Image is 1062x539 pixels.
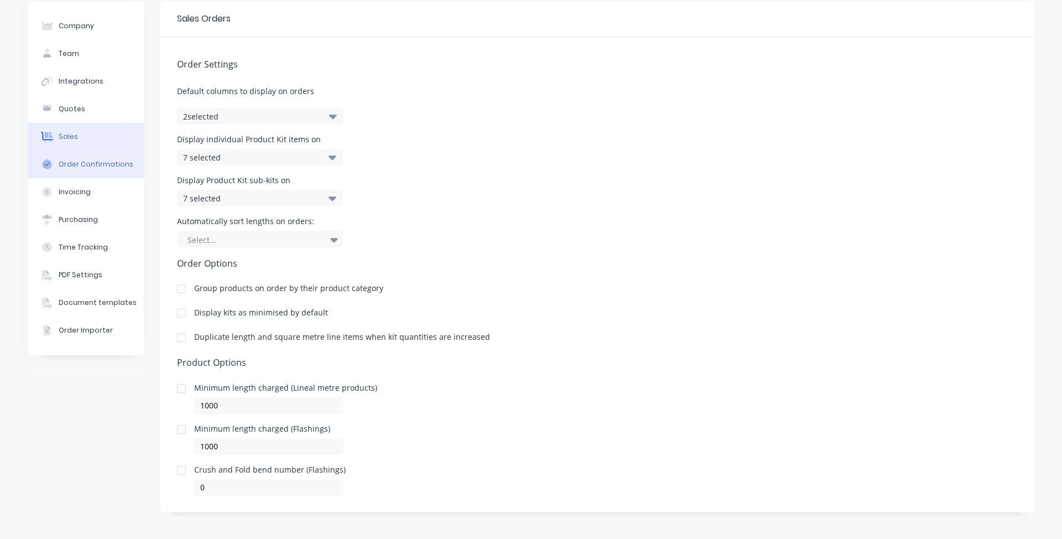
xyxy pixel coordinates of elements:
div: Integrations [59,76,103,86]
div: 7 selected [183,152,314,163]
button: PDF Settings [28,261,144,289]
div: Time Tracking [59,242,108,252]
span: Default columns to display on orders [177,85,1018,97]
button: Team [28,40,144,68]
button: Purchasing [28,206,144,234]
button: Integrations [28,68,144,95]
h5: Product Options [177,357,1018,368]
div: Document templates [59,298,137,308]
div: PDF Settings [59,270,102,280]
div: Minimum length charged (Flashings) [194,425,343,433]
div: Display Product Kit sub-kits on [177,177,343,184]
button: Order Importer [28,317,144,344]
button: Quotes [28,95,144,123]
div: Display individual Product Kit items on [177,136,343,143]
button: Document templates [28,289,144,317]
div: Group products on order by their product category [194,284,383,292]
div: Minimum length charged (Lineal metre products) [194,384,377,392]
div: Invoicing [59,187,91,197]
div: Order Confirmations [59,159,133,169]
div: Sales [59,132,78,142]
div: 7 selected [183,193,314,204]
button: 2selected [177,108,343,125]
button: Company [28,12,144,40]
div: Company [59,21,94,31]
h5: Order Settings [177,59,1018,70]
div: Purchasing [59,215,98,225]
button: Order Confirmations [28,151,144,178]
div: Sales Orders [177,12,231,25]
button: Time Tracking [28,234,144,261]
div: Quotes [59,104,85,114]
div: Automatically sort lengths on orders: [177,217,343,225]
button: Sales [28,123,144,151]
div: Order Importer [59,325,113,335]
div: Duplicate length and square metre line items when kit quantities are increased [194,333,490,341]
div: Team [59,49,79,59]
div: Display kits as minimised by default [194,309,328,317]
div: Crush and Fold bend number (Flashings) [194,466,346,474]
h5: Order Options [177,258,1018,269]
button: Invoicing [28,178,144,206]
